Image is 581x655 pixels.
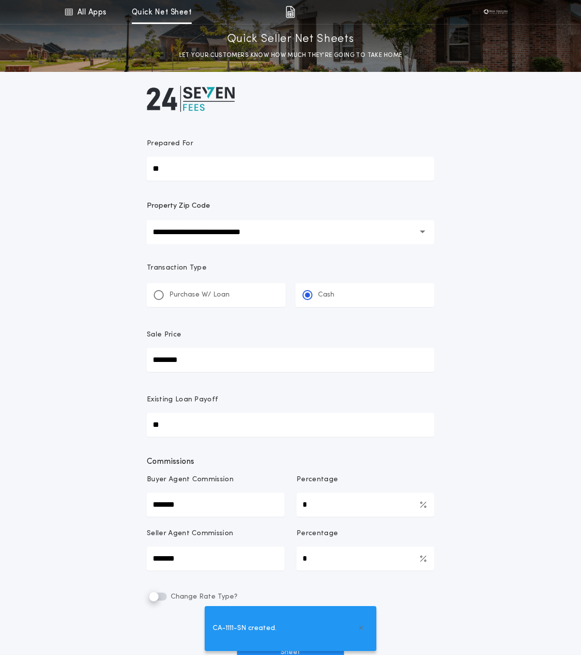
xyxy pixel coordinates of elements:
img: vs-icon [481,7,511,17]
span: CA-1111-SN created. [213,623,277,634]
input: Seller Agent Commission [147,547,285,571]
input: Prepared For [147,157,434,181]
p: Seller Agent Commission [147,529,233,539]
input: Percentage [296,493,434,517]
span: Commissions [147,456,434,468]
img: img [286,6,295,18]
p: Percentage [296,529,338,539]
p: Quick Seller Net Sheets [227,31,354,47]
p: LET YOUR CUSTOMERS KNOW HOW MUCH THEY’RE GOING TO TAKE HOME [179,50,402,60]
p: Transaction Type [147,263,434,273]
p: Percentage [296,475,338,485]
img: logo [147,86,235,112]
input: Percentage [296,547,434,571]
p: Sale Price [147,330,181,340]
input: Existing Loan Payoff [147,413,434,437]
p: Purchase W/ Loan [169,290,230,300]
label: Property Zip Code [147,200,210,212]
span: Change Rate Type? [169,593,238,601]
input: Buyer Agent Commission [147,493,285,517]
p: Existing Loan Payoff [147,395,218,405]
p: Cash [318,290,334,300]
input: Sale Price [147,348,434,372]
p: Prepared For [147,139,193,149]
p: Buyer Agent Commission [147,475,234,485]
